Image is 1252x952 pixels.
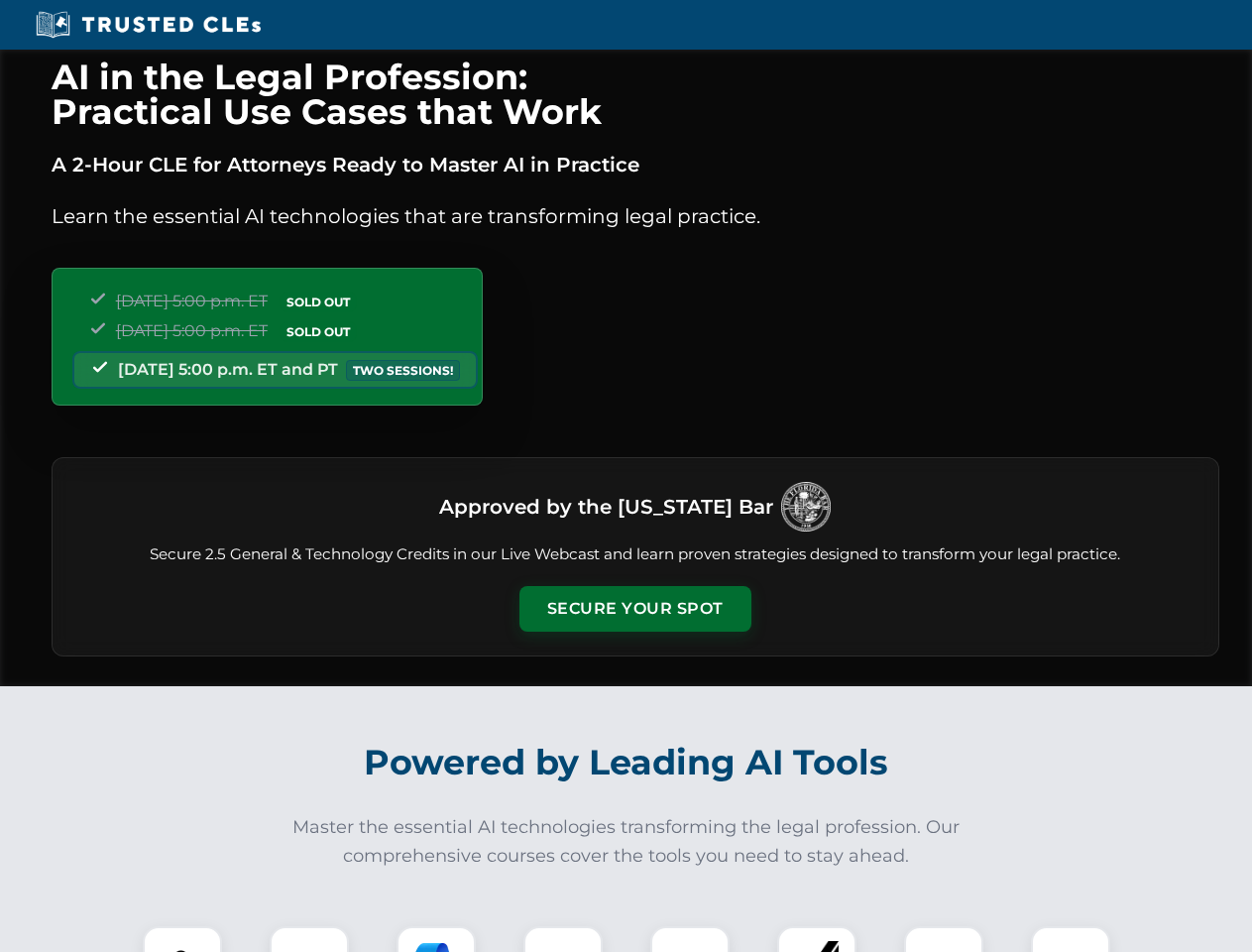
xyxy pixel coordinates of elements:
p: Learn the essential AI technologies that are transforming legal practice. [52,200,1219,232]
img: Trusted CLEs [30,10,267,40]
img: Logo [781,482,831,532]
span: [DATE] 5:00 p.m. ET [116,321,268,340]
p: A 2-Hour CLE for Attorneys Ready to Master AI in Practice [52,149,1219,180]
button: Secure Your Spot [519,586,751,632]
h3: Approved by the [US_STATE] Bar [439,489,773,525]
span: SOLD OUT [280,292,357,312]
p: Master the essential AI technologies transforming the legal profession. Our comprehensive courses... [280,813,973,871]
h1: AI in the Legal Profession: Practical Use Cases that Work [52,59,1219,129]
h2: Powered by Leading AI Tools [77,728,1176,797]
span: [DATE] 5:00 p.m. ET [116,292,268,310]
p: Secure 2.5 General & Technology Credits in our Live Webcast and learn proven strategies designed ... [76,543,1195,566]
span: SOLD OUT [280,321,357,342]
